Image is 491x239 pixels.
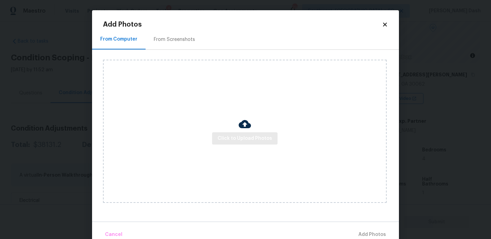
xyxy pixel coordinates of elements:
[103,21,382,28] h2: Add Photos
[100,36,137,43] div: From Computer
[212,132,278,145] button: Click to Upload Photos
[239,118,251,130] img: Cloud Upload Icon
[154,36,195,43] div: From Screenshots
[218,134,272,143] span: Click to Upload Photos
[105,230,122,239] span: Cancel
